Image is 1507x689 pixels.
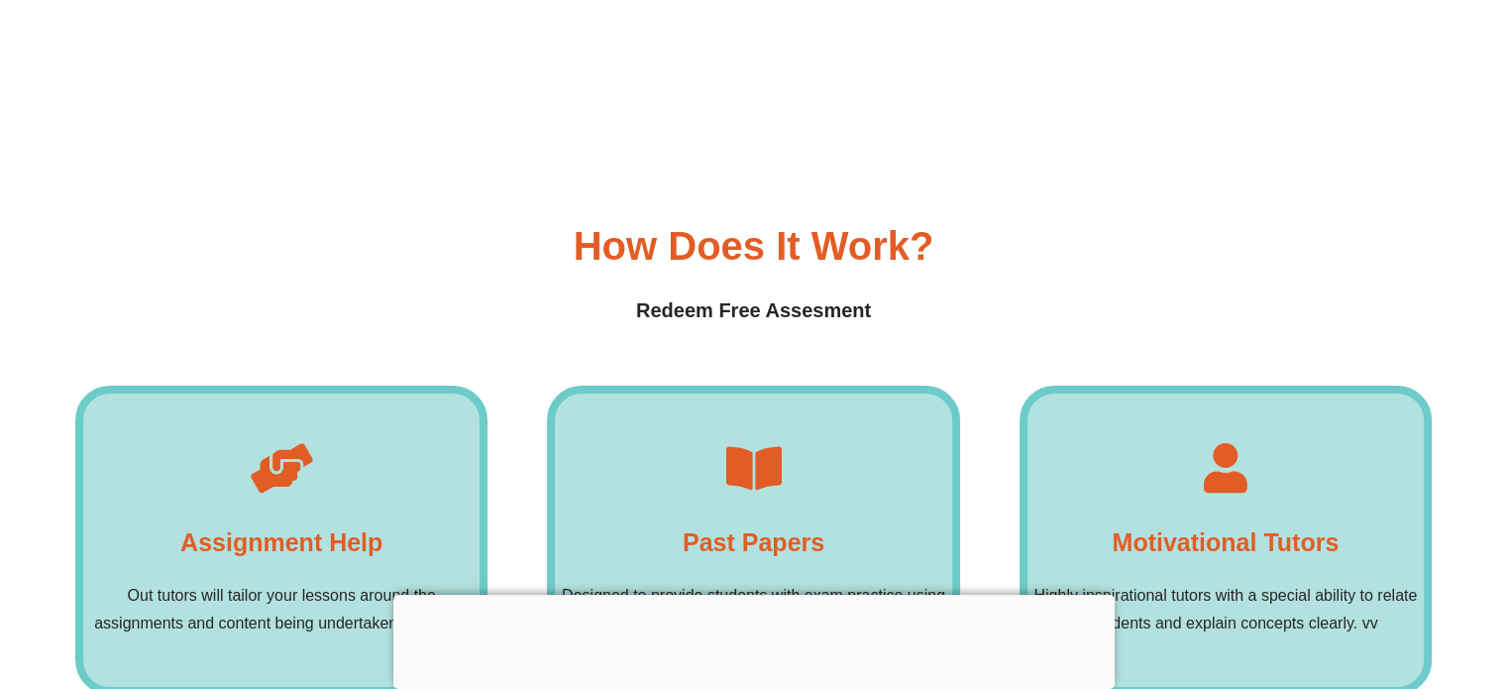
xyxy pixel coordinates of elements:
[180,522,382,562] h4: Assignment Help
[1177,466,1507,689] iframe: Chat Widget
[683,522,824,562] h4: Past Papers
[1112,522,1339,562] h4: Motivational Tutors
[555,582,951,637] p: Designed to provide students with exam practice using real exam-style questions.
[1027,582,1424,637] p: Highly inspirational tutors with a special ability to relate to students and explain concepts cle...
[75,295,1432,326] h4: Redeem Free Assesment
[393,595,1115,684] iframe: Advertisement
[83,582,480,637] p: Out tutors will tailor your lessons around the assignments and content being undertaken in school.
